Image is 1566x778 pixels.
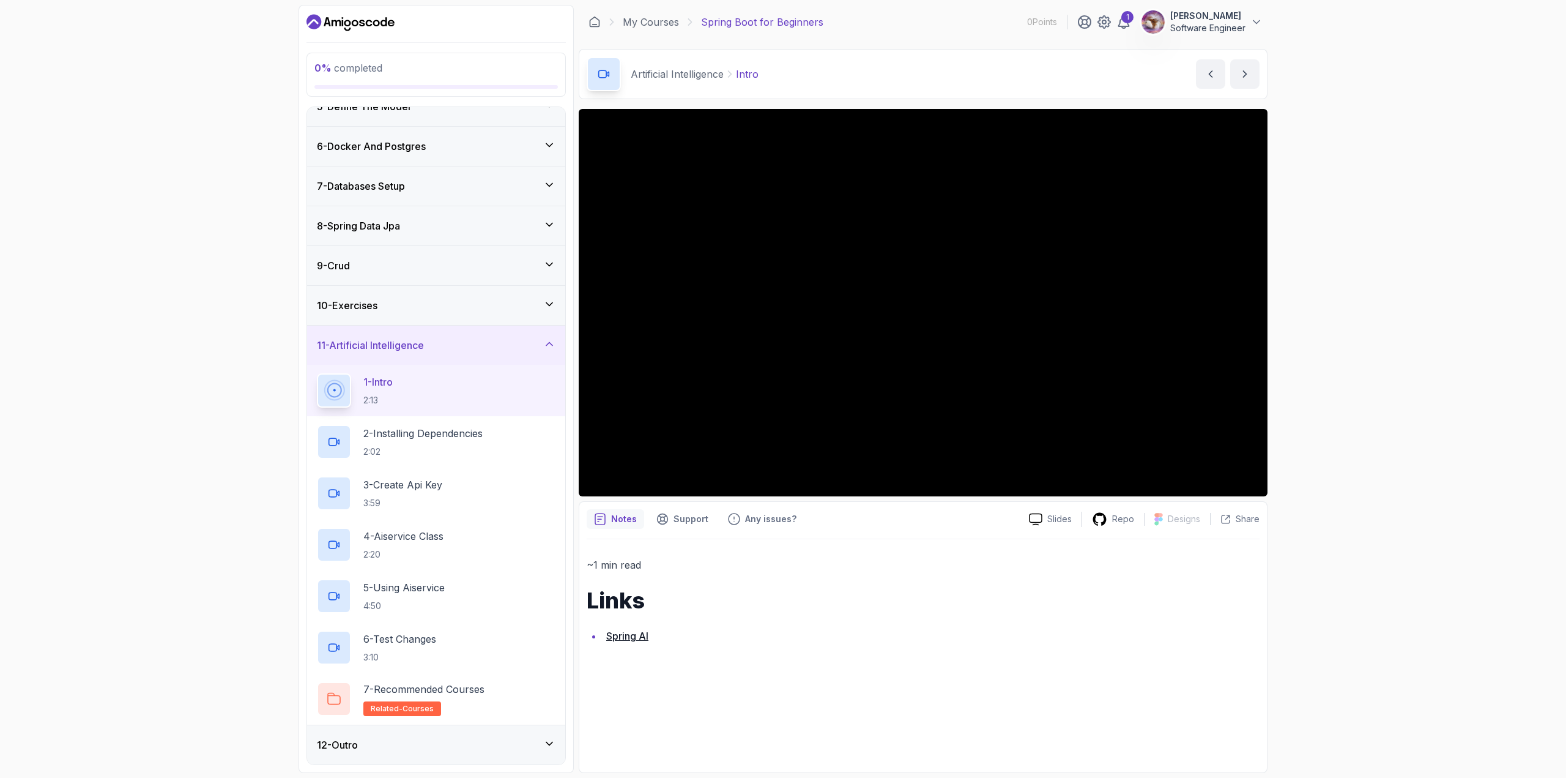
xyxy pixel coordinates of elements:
[363,600,445,612] p: 4:50
[307,326,565,365] button: 11-Artificial Intelligence
[363,580,445,595] p: 5 - Using Aiservice
[363,651,436,664] p: 3:10
[623,15,679,29] a: My Courses
[606,630,648,642] a: Spring AI
[1121,11,1134,23] div: 1
[1210,513,1260,525] button: Share
[736,67,759,81] p: Intro
[363,497,442,509] p: 3:59
[363,529,443,544] p: 4 - Aiservice Class
[587,509,644,529] button: notes button
[307,725,565,765] button: 12-Outro
[631,67,724,81] p: Artificial Intelligence
[1116,15,1131,29] a: 1
[317,682,555,716] button: 7-Recommended Coursesrelated-courses
[317,425,555,459] button: 2-Installing Dependencies2:02
[314,62,382,74] span: completed
[1112,513,1134,525] p: Repo
[1168,513,1200,525] p: Designs
[1170,10,1245,22] p: [PERSON_NAME]
[317,139,426,154] h3: 6 - Docker And Postgres
[307,166,565,206] button: 7-Databases Setup
[579,109,1267,496] iframe: 1 - Intro
[588,16,601,28] a: Dashboard
[1019,513,1082,526] a: Slides
[314,62,332,74] span: 0 %
[701,15,823,29] p: Spring Boot for Beginners
[317,528,555,562] button: 4-Aiservice Class2:20
[1047,513,1072,525] p: Slides
[307,127,565,166] button: 6-Docker And Postgres
[317,579,555,613] button: 5-Using Aiservice4:50
[1236,513,1260,525] p: Share
[307,286,565,325] button: 10-Exercises
[363,477,442,492] p: 3 - Create Api Key
[363,426,483,441] p: 2 - Installing Dependencies
[363,548,443,561] p: 2:20
[1141,10,1165,34] img: user profile image
[611,513,637,525] p: Notes
[1170,22,1245,34] p: Software Engineer
[317,373,555,408] button: 1-Intro2:13
[1141,10,1263,34] button: user profile image[PERSON_NAME]Software Engineer
[317,338,424,353] h3: 11 - Artificial Intelligence
[317,476,555,511] button: 3-Create Api Key3:59
[306,13,395,32] a: Dashboard
[317,258,350,273] h3: 9 - Crud
[363,375,393,389] p: 1 - Intro
[1027,16,1057,28] p: 0 Points
[317,219,400,233] h3: 8 - Spring Data Jpa
[587,556,1260,574] p: ~1 min read
[649,509,716,529] button: Support button
[317,179,405,193] h3: 7 - Databases Setup
[363,632,436,646] p: 6 - Test Changes
[317,630,555,665] button: 6-Test Changes3:10
[363,446,483,458] p: 2:02
[721,509,804,529] button: Feedback button
[674,513,708,525] p: Support
[1082,512,1144,527] a: Repo
[307,246,565,285] button: 9-Crud
[307,206,565,245] button: 8-Spring Data Jpa
[363,394,393,406] p: 2:13
[1196,59,1225,89] button: previous content
[1230,59,1260,89] button: next content
[745,513,796,525] p: Any issues?
[317,298,377,313] h3: 10 - Exercises
[371,704,434,714] span: related-courses
[317,738,358,752] h3: 12 - Outro
[587,588,1260,613] h1: Links
[363,682,484,697] p: 7 - Recommended Courses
